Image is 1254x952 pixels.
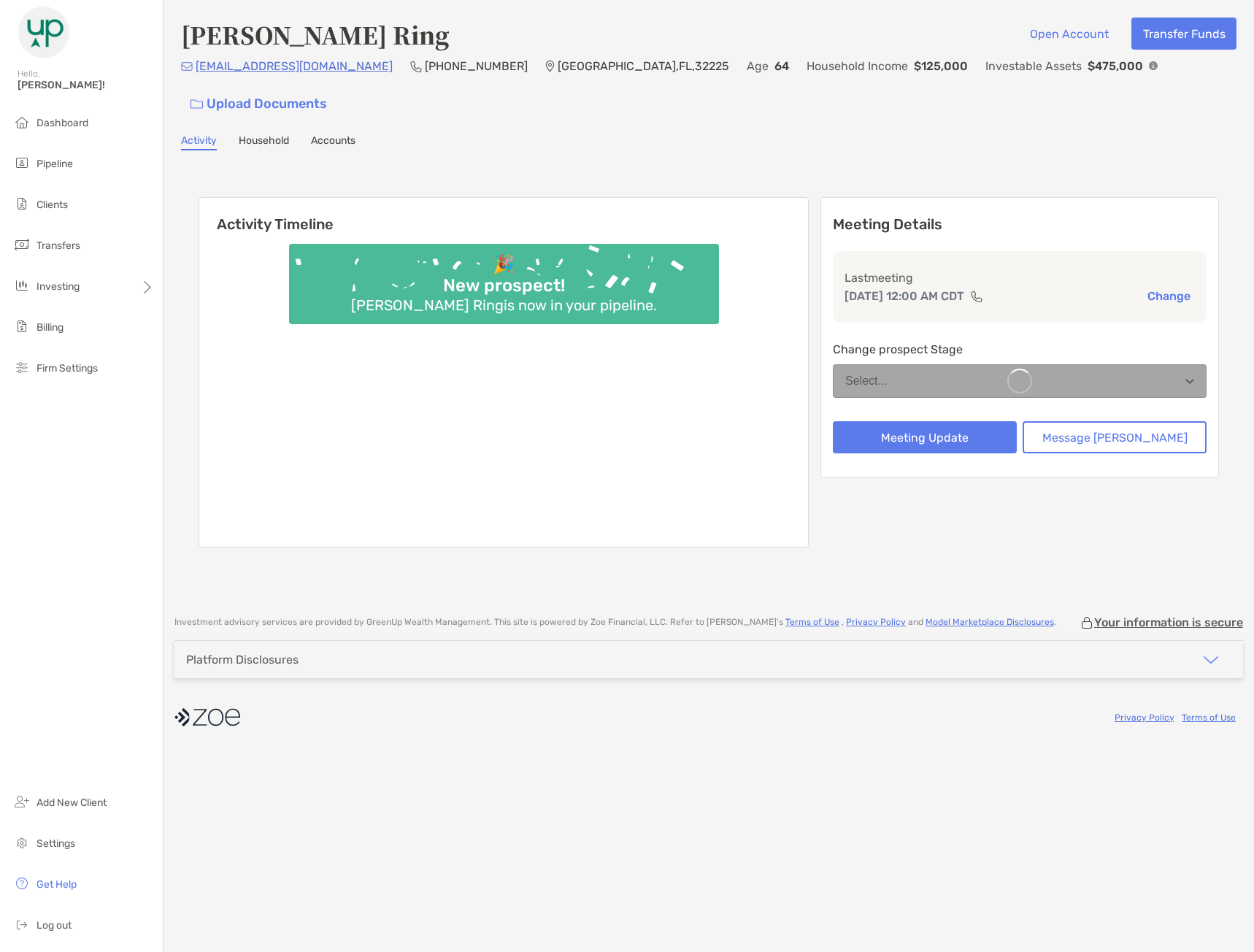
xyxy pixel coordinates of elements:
[747,57,769,75] p: Age
[1143,288,1195,304] button: Change
[425,57,528,75] p: [PHONE_NUMBER]
[36,199,68,211] span: Clients
[1094,615,1243,629] p: Your information is secure
[13,154,31,172] img: pipeline icon
[487,254,520,275] div: 🎉
[181,134,217,150] a: Activity
[13,236,31,253] img: transfers icon
[807,57,908,75] p: Household Income
[926,617,1054,627] a: Model Marketplace Disclosures
[410,61,422,72] img: Phone Icon
[13,358,31,376] img: firm-settings icon
[13,915,31,933] img: logout icon
[36,239,80,252] span: Transfers
[13,834,31,851] img: settings icon
[1131,18,1236,50] button: Transfer Funds
[36,919,72,932] span: Log out
[36,158,73,170] span: Pipeline
[174,617,1056,628] p: Investment advisory services are provided by GreenUp Wealth Management . This site is powered by ...
[191,99,203,110] img: button icon
[199,198,808,233] h6: Activity Timeline
[437,275,571,296] div: New prospect!
[1202,651,1220,669] img: icon arrow
[13,875,31,892] img: get-help icon
[181,88,336,120] a: Upload Documents
[1182,713,1236,723] a: Terms of Use
[985,57,1082,75] p: Investable Assets
[239,134,289,150] a: Household
[36,878,77,891] span: Get Help
[558,57,729,75] p: [GEOGRAPHIC_DATA] , FL , 32225
[289,244,719,312] img: Confetti
[914,57,968,75] p: $125,000
[13,793,31,810] img: add_new_client icon
[545,61,555,72] img: Location Icon
[846,617,906,627] a: Privacy Policy
[774,57,789,75] p: 64
[13,277,31,294] img: investing icon
[311,134,355,150] a: Accounts
[833,215,1207,234] p: Meeting Details
[36,362,98,375] span: Firm Settings
[833,340,1207,358] p: Change prospect Stage
[181,62,193,71] img: Email Icon
[833,421,1017,453] button: Meeting Update
[13,318,31,335] img: billing icon
[13,195,31,212] img: clients icon
[18,6,70,58] img: Zoe Logo
[174,701,240,734] img: company logo
[1018,18,1120,50] button: Open Account
[1115,713,1174,723] a: Privacy Policy
[13,113,31,131] img: dashboard icon
[36,280,80,293] span: Investing
[845,269,1195,287] p: Last meeting
[970,291,983,302] img: communication type
[18,79,154,91] span: [PERSON_NAME]!
[36,796,107,809] span: Add New Client
[1088,57,1143,75] p: $475,000
[1023,421,1207,453] button: Message [PERSON_NAME]
[186,653,299,667] div: Platform Disclosures
[36,837,75,850] span: Settings
[181,18,450,51] h4: [PERSON_NAME] Ring
[1149,61,1158,70] img: Info Icon
[845,287,964,305] p: [DATE] 12:00 AM CDT
[345,296,663,314] div: [PERSON_NAME] Ring is now in your pipeline.
[36,117,88,129] span: Dashboard
[36,321,64,334] span: Billing
[196,57,393,75] p: [EMAIL_ADDRESS][DOMAIN_NAME]
[785,617,839,627] a: Terms of Use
